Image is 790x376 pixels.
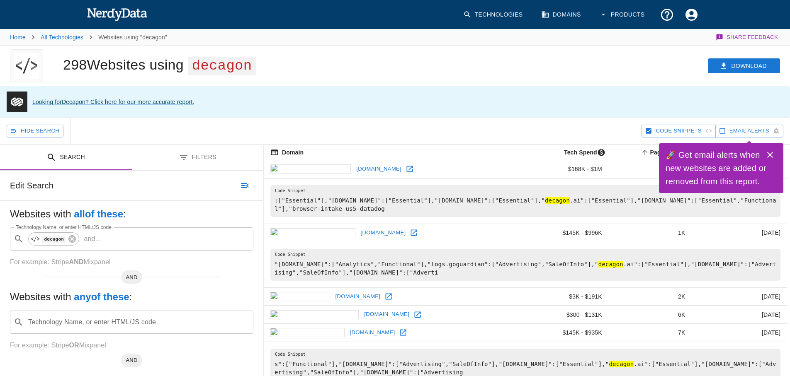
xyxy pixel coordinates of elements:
[609,224,692,242] td: 1K
[7,125,63,137] button: Hide Search
[80,234,104,244] p: and ...
[553,147,609,157] span: The estimated minimum and maximum annual tech spend each webpage has, based on the free, freemium...
[594,2,651,27] button: Products
[729,126,769,136] span: Get email alerts with newly found website results. Click to enable.
[692,224,787,242] td: [DATE]
[545,197,570,204] hl: decagon
[87,6,148,22] img: NerdyData.com
[715,125,783,137] button: Get email alerts with newly found website results. Click to enable.
[520,160,609,178] td: $168K - $1M
[270,328,345,337] img: eventbrite.de icon
[639,147,692,157] span: A page popularity ranking based on a domain's backlinks. Smaller numbers signal more popular doma...
[69,342,79,349] b: OR
[10,290,253,304] h5: Websites with :
[270,185,780,217] pre: :["Essential"],"[DOMAIN_NAME]":["Essential"],"[DOMAIN_NAME]":["Essential"]," .ai":["Essential"],"...
[715,29,780,46] button: Share Feedback
[270,164,351,174] img: eventbrite.com icon
[762,147,778,163] button: Close
[404,163,416,175] a: Open eventbrite.com in new window
[520,324,609,342] td: $145K - $935K
[656,126,701,136] span: Hide Code Snippets
[655,2,679,27] button: Support and Documentation
[10,257,253,267] p: For example: Stripe Mixpanel
[270,310,359,319] img: masterclass.com icon
[666,148,767,188] h6: 🚀 Get email alerts when new websites are added or removed from this report.
[536,2,588,27] a: Domains
[42,236,66,243] code: decagon
[28,232,79,246] div: decagon
[32,94,194,109] div: Looking for Decagon ? Click here for our more accurate report.
[63,57,256,72] h1: 298 Websites using
[132,145,264,171] button: Filters
[609,287,692,306] td: 2K
[270,228,355,237] img: eventbrite.co.uk icon
[362,308,411,321] a: [DOMAIN_NAME]
[10,179,53,192] h6: Edit Search
[411,309,424,321] a: Open masterclass.com in new window
[598,261,623,268] hl: decagon
[609,306,692,324] td: 6K
[10,34,26,41] a: Home
[609,160,692,178] td: 455
[382,290,395,303] a: Open notion.so in new window
[188,57,256,75] span: decagon
[10,340,253,350] p: For example: Stripe Mixpanel
[692,287,787,306] td: [DATE]
[692,324,787,342] td: [DATE]
[16,224,112,231] label: Technology Name, or enter HTML/JS code
[121,356,143,364] span: AND
[10,29,167,46] nav: breadcrumb
[10,207,253,221] h5: Websites with :
[348,326,397,339] a: [DOMAIN_NAME]
[270,292,330,301] img: notion.so icon
[270,147,304,157] span: The registered domain name (i.e. "nerdydata.com").
[270,249,780,281] pre: "[DOMAIN_NAME]":["Analytics","Functional"],"logs.goguardian":["Advertising","SaleOfInfo"]," .ai":...
[98,33,167,41] p: Websites using "decagon"
[397,326,409,339] a: Open eventbrite.de in new window
[708,58,780,74] button: Download
[69,258,83,265] b: AND
[679,2,704,27] button: Account Settings
[14,49,39,82] img: "decagon" logo
[642,125,715,137] button: Hide Code Snippets
[74,208,123,219] b: all of these
[692,306,787,324] td: [DATE]
[609,361,634,367] hl: decagon
[74,291,129,302] b: any of these
[41,34,83,41] a: All Technologies
[458,2,530,27] a: Technologies
[609,324,692,342] td: 7K
[520,224,609,242] td: $145K - $996K
[354,163,404,176] a: [DOMAIN_NAME]
[520,287,609,306] td: $3K - $191K
[333,290,383,303] a: [DOMAIN_NAME]
[408,227,420,239] a: Open eventbrite.co.uk in new window
[121,273,143,282] span: AND
[520,306,609,324] td: $300 - $131K
[359,227,408,239] a: [DOMAIN_NAME]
